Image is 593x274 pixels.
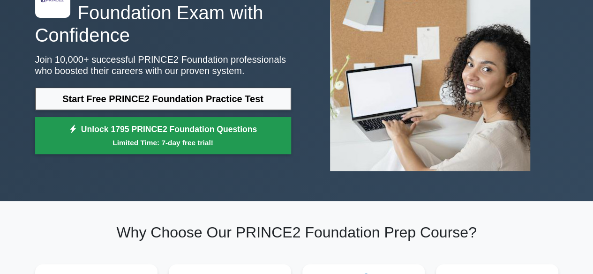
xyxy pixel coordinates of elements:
small: Limited Time: 7-day free trial! [47,137,279,148]
h2: Why Choose Our PRINCE2 Foundation Prep Course? [35,223,558,241]
a: Start Free PRINCE2 Foundation Practice Test [35,88,291,110]
p: Join 10,000+ successful PRINCE2 Foundation professionals who boosted their careers with our prove... [35,54,291,76]
a: Unlock 1795 PRINCE2 Foundation QuestionsLimited Time: 7-day free trial! [35,117,291,155]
